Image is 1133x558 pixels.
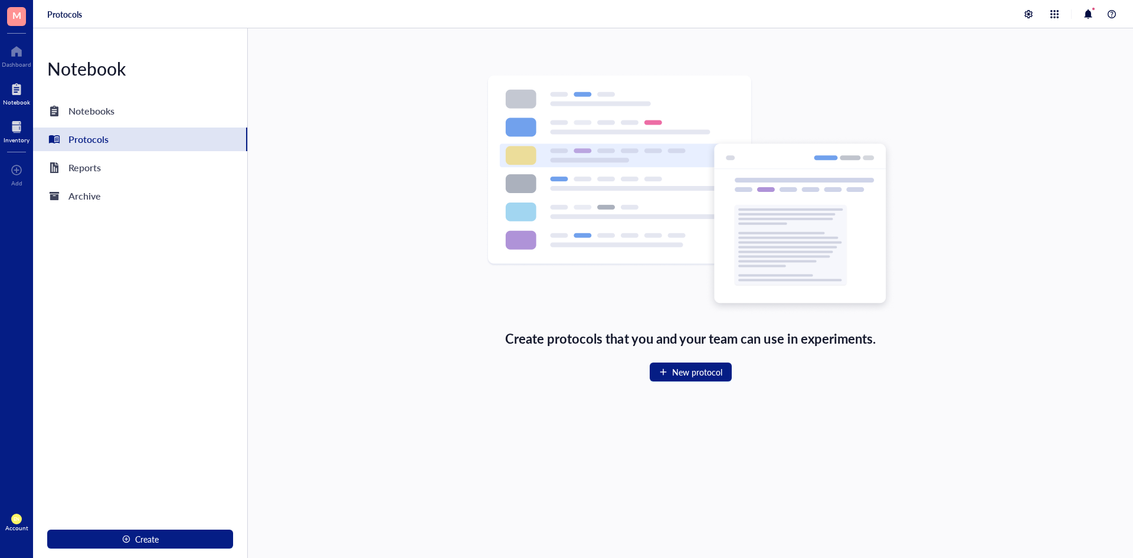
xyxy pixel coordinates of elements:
div: Account [5,524,28,531]
div: Archive [68,188,101,204]
div: Reports [68,159,101,176]
div: Notebook [33,57,247,80]
span: EN [14,516,20,521]
a: Archive [33,184,247,208]
a: Notebook [3,80,30,106]
div: Dashboard [2,61,31,68]
a: Reports [33,156,247,180]
a: Inventory [4,118,30,143]
a: Protocols [47,9,82,19]
span: New protocol [672,367,722,377]
div: Protocols [68,131,109,148]
button: Create [47,530,233,549]
a: Dashboard [2,42,31,68]
img: Empty state [486,75,895,314]
a: Notebooks [33,99,247,123]
div: Notebook [3,99,30,106]
a: Protocols [33,128,247,151]
div: Create protocols that you and your team can use in experiments. [505,328,876,348]
span: M [12,8,21,22]
div: Notebooks [68,103,114,119]
button: New protocol [650,363,732,381]
span: Create [135,534,159,544]
div: Add [11,180,22,187]
div: Inventory [4,136,30,143]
